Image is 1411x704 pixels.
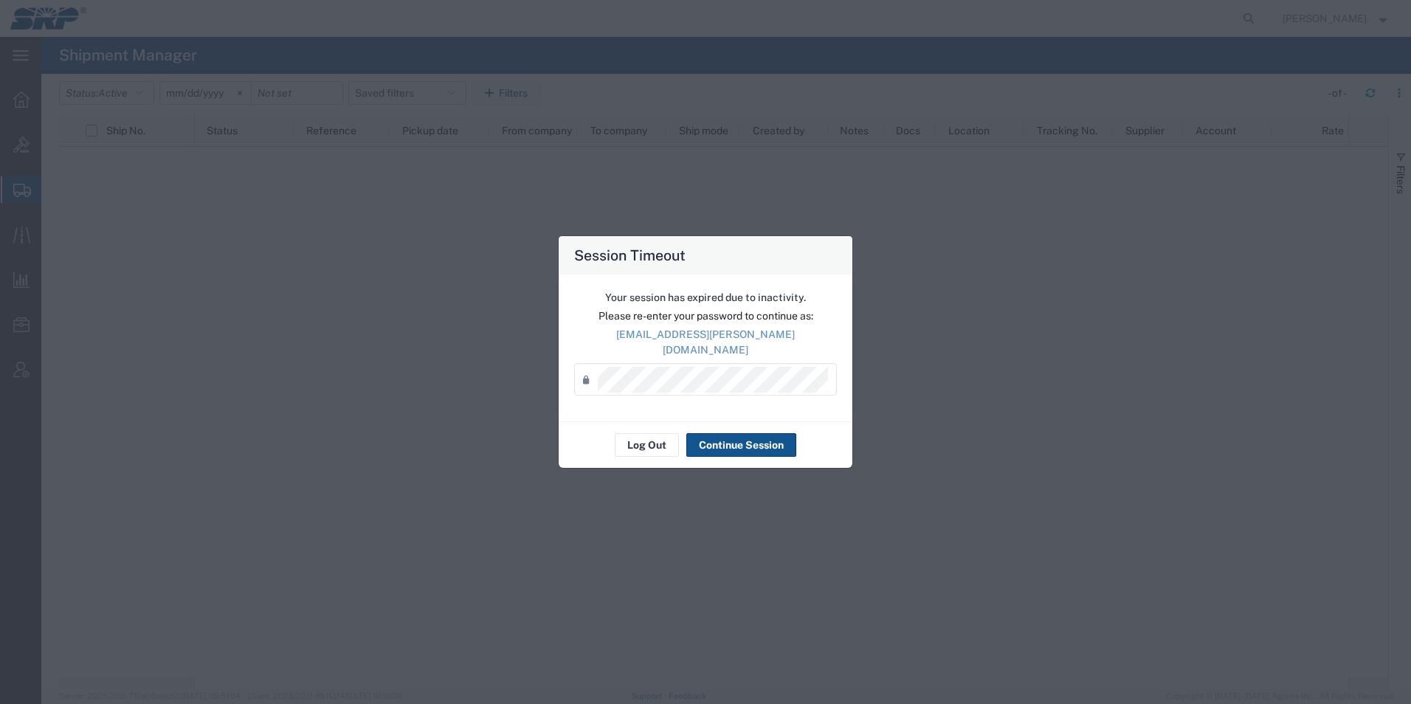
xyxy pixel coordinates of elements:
p: Your session has expired due to inactivity. [574,290,837,306]
button: Log Out [615,433,679,457]
p: Please re-enter your password to continue as: [574,308,837,324]
p: [EMAIL_ADDRESS][PERSON_NAME][DOMAIN_NAME] [574,327,837,358]
h4: Session Timeout [574,244,686,266]
button: Continue Session [686,433,796,457]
